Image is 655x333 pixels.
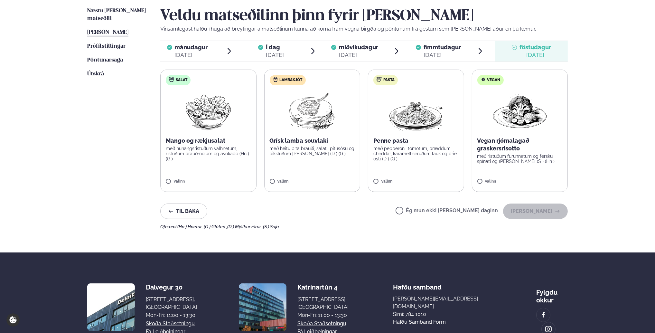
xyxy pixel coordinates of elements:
[487,78,501,83] span: Vegan
[481,77,486,82] img: Vegan.svg
[393,310,492,318] p: Sími: 784 1010
[388,90,444,132] img: Spagetti.png
[263,224,279,229] span: (S ) Soja
[266,43,284,51] span: Í dag
[177,224,204,229] span: (Hn ) Hnetur ,
[373,137,459,145] p: Penne pasta
[284,90,341,132] img: Lamb-Meat.png
[175,51,208,59] div: [DATE]
[146,311,197,319] div: Mon-Fri: 11:00 - 13:30
[87,43,126,49] span: Prófílstillingar
[393,295,492,310] a: [PERSON_NAME][EMAIL_ADDRESS][DOMAIN_NAME]
[297,311,349,319] div: Mon-Fri: 11:00 - 13:30
[270,146,355,156] p: með heitu pita brauði, salati, pitusósu og pikkluðum [PERSON_NAME] (D ) (G )
[297,296,349,311] div: [STREET_ADDRESS], [GEOGRAPHIC_DATA]
[160,25,568,33] p: Vinsamlegast hafðu í huga að breytingar á matseðlinum kunna að koma fram vegna birgða og pöntunum...
[87,70,104,78] a: Útskrá
[540,311,547,319] img: image alt
[87,7,147,23] a: Næstu [PERSON_NAME] matseðill
[160,204,207,219] button: Til baka
[383,78,395,83] span: Pasta
[175,44,208,51] span: mánudagur
[393,278,442,291] span: Hafðu samband
[87,43,126,50] a: Prófílstillingar
[424,51,461,59] div: [DATE]
[169,77,174,82] img: salad.svg
[491,90,548,132] img: Vegan.png
[297,283,349,291] div: Katrínartún 4
[545,326,552,333] img: image alt
[180,90,237,132] img: Salad.png
[166,137,251,145] p: Mango og rækjusalat
[424,44,461,51] span: fimmtudagur
[6,313,20,327] a: Cookie settings
[87,71,104,77] span: Útskrá
[477,154,563,164] p: með ristuðum furuhnetum og fersku spínati og [PERSON_NAME] (S ) (Hn )
[176,78,187,83] span: Salat
[87,30,128,35] span: [PERSON_NAME]
[146,296,197,311] div: [STREET_ADDRESS], [GEOGRAPHIC_DATA]
[204,224,227,229] span: (G ) Glúten ,
[393,318,446,326] a: Hafðu samband form
[239,283,286,331] img: image alt
[477,137,563,152] p: Vegan rjómalagað graskersrisotto
[227,224,263,229] span: (D ) Mjólkurvörur ,
[146,283,197,291] div: Dalvegur 30
[160,7,568,25] h2: Veldu matseðilinn þinn fyrir [PERSON_NAME]
[146,320,195,328] a: Skoða staðsetningu
[377,77,382,82] img: pasta.svg
[503,204,568,219] button: [PERSON_NAME]
[519,51,551,59] div: [DATE]
[87,57,123,63] span: Pöntunarsaga
[160,224,568,229] div: Ofnæmi:
[339,51,378,59] div: [DATE]
[266,51,284,59] div: [DATE]
[536,283,568,304] div: Fylgdu okkur
[87,283,135,331] img: image alt
[519,44,551,51] span: föstudagur
[270,137,355,145] p: Grísk lamba souvlaki
[87,29,128,36] a: [PERSON_NAME]
[280,78,303,83] span: Lambakjöt
[273,77,278,82] img: Lamb.svg
[166,146,251,161] p: með hunangsristuðum valhnetum, ristuðum brauðmolum og avókadó (Hn ) (G )
[297,320,346,328] a: Skoða staðsetningu
[87,56,123,64] a: Pöntunarsaga
[87,8,146,21] span: Næstu [PERSON_NAME] matseðill
[537,308,550,322] a: image alt
[339,44,378,51] span: miðvikudagur
[373,146,459,161] p: með pepperoni, tómötum, bræddum cheddar, karamelliseruðum lauk og brie osti (D ) (G )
